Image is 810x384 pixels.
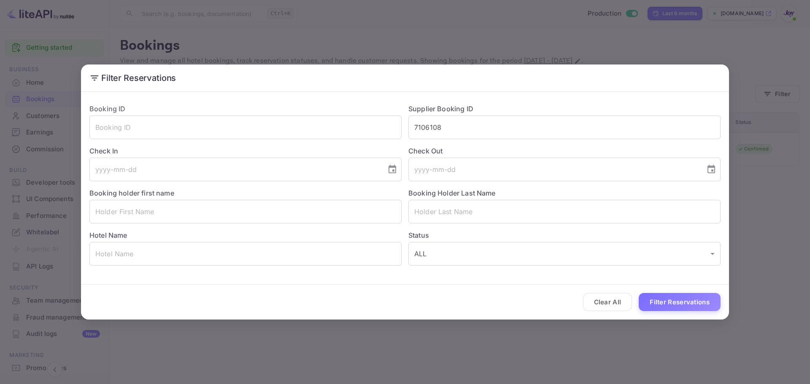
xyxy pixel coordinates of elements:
[89,158,381,181] input: yyyy-mm-dd
[408,105,473,113] label: Supplier Booking ID
[703,161,720,178] button: Choose date
[89,231,127,239] label: Hotel Name
[89,146,402,156] label: Check In
[408,230,721,240] label: Status
[89,115,402,139] input: Booking ID
[639,293,721,311] button: Filter Reservations
[89,242,402,266] input: Hotel Name
[81,64,729,91] h2: Filter Reservations
[408,146,721,156] label: Check Out
[384,161,401,178] button: Choose date
[408,200,721,223] input: Holder Last Name
[89,200,402,223] input: Holder First Name
[408,158,699,181] input: yyyy-mm-dd
[89,189,174,197] label: Booking holder first name
[408,242,721,266] div: ALL
[408,115,721,139] input: Supplier Booking ID
[89,105,126,113] label: Booking ID
[583,293,632,311] button: Clear All
[408,189,496,197] label: Booking Holder Last Name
